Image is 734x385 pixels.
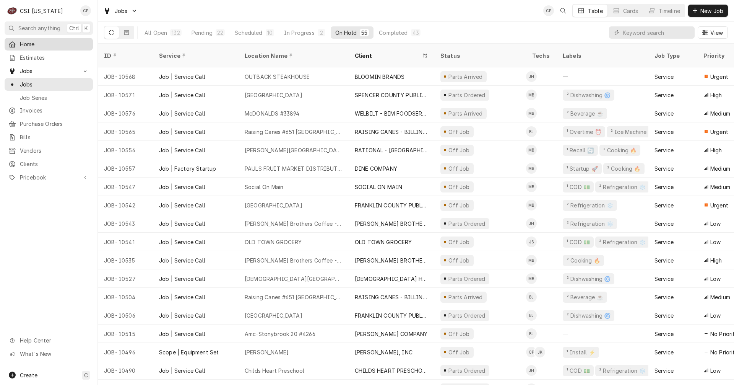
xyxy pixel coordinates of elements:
div: JOB-10556 [98,141,153,159]
div: FRANKLIN COUNTY PUBLIC SCHOOLS [355,201,428,209]
div: 10 [267,29,273,37]
div: Craig Pierce's Avatar [543,5,554,16]
div: Matt Brewington's Avatar [526,163,537,174]
div: ² Beverage ☕️ [566,293,604,301]
div: Off Job [447,348,471,356]
div: Job | Service Call [159,146,205,154]
div: MB [526,273,537,284]
a: Invoices [5,104,93,117]
div: Bryant Jolley's Avatar [526,126,537,137]
div: Matt Brewington's Avatar [526,200,537,210]
div: Jeff Hartley's Avatar [526,71,537,82]
div: Completed [379,29,408,37]
div: JOB-10571 [98,86,153,104]
div: JOB-10543 [98,214,153,233]
div: JH [526,71,537,82]
div: JOB-10535 [98,251,153,269]
div: Job | Service Call [159,128,205,136]
div: Service [654,128,674,136]
div: BJ [526,126,537,137]
div: DINE COMPANY [355,165,397,173]
div: ² Dishwashing 🌀 [566,91,611,99]
div: Bryant Jolley's Avatar [526,292,537,302]
div: Off Job [447,128,471,136]
div: BLOOMIN BRANDS [355,73,404,81]
a: Job Series [5,91,93,104]
div: MB [526,108,537,119]
button: View [698,26,728,39]
div: [GEOGRAPHIC_DATA] [245,312,302,320]
div: [PERSON_NAME] Brothers Coffee - [PERSON_NAME] [245,256,343,264]
div: ¹ Install ⚡️ [566,348,596,356]
a: Go to Pricebook [5,171,93,184]
div: JK [534,347,545,357]
div: Off Job [447,238,471,246]
button: Open search [557,5,569,17]
div: JOB-10506 [98,306,153,325]
div: Job | Service Call [159,367,205,375]
a: Purchase Orders [5,117,93,130]
div: SOCIAL ON MAIN [355,183,402,191]
div: [DEMOGRAPHIC_DATA] HEALTHCARE SYSTEM INC [355,275,428,283]
div: Craig Pierce's Avatar [80,5,91,16]
div: Service [159,52,231,60]
span: Low [710,367,721,375]
div: ² Cooking 🔥 [566,256,601,264]
a: Go to Help Center [5,334,93,347]
div: ² Beverage ☕️ [566,109,604,117]
div: Bryant Jolley's Avatar [526,328,537,339]
div: ² Refrigeration ❄️ [566,201,614,209]
a: Go to What's New [5,347,93,360]
div: JOB-10568 [98,67,153,86]
span: High [710,146,722,154]
div: Job | Service Call [159,330,205,338]
div: JOB-10541 [98,233,153,251]
div: Job | Service Call [159,183,205,191]
div: ¹ COD 💵 [566,367,591,375]
span: Vendors [20,147,89,155]
div: Matt Brewington's Avatar [526,255,537,266]
div: OLD TOWN GROCERY [245,238,302,246]
div: MB [526,255,537,266]
span: Help Center [20,336,88,344]
div: ¹ Recall 🔄 [566,146,595,154]
div: 2 [319,29,324,37]
div: CHILDS HEART PRESCHOOL [355,367,428,375]
div: JOB-10490 [98,361,153,380]
div: Location Name [245,52,341,60]
span: Ctrl [69,24,79,32]
div: Jesus Salas's Avatar [526,237,537,247]
span: Urgent [710,201,728,209]
div: Bryant Jolley's Avatar [526,310,537,321]
span: High [710,256,722,264]
div: JOB-10496 [98,343,153,361]
span: Jobs [20,80,89,88]
span: Urgent [710,128,728,136]
div: Job | Service Call [159,312,205,320]
span: Medium [710,183,730,191]
div: Off Job [447,165,471,173]
span: Bills [20,133,89,141]
div: BJ [526,292,537,302]
div: Jeff Kuehl's Avatar [534,347,545,357]
span: Low [710,312,721,320]
div: C [7,5,18,16]
span: New Job [699,7,725,15]
span: Invoices [20,106,89,114]
div: 22 [217,29,223,37]
div: Service [654,220,674,228]
div: Job | Service Call [159,73,205,81]
div: Parts Ordered [448,312,486,320]
div: Jeff Hartley's Avatar [526,218,537,229]
div: Parts Ordered [448,275,486,283]
div: Parts Ordered [448,91,486,99]
div: Scope | Equipment Set [159,348,219,356]
div: Matt Brewington's Avatar [526,108,537,119]
div: Scheduled [235,29,262,37]
div: MB [526,181,537,192]
div: ¹ COD 💵 [566,183,591,191]
button: Search anythingCtrlK [5,21,93,35]
div: [PERSON_NAME], INC [355,348,412,356]
div: Cards [623,7,638,15]
div: In Progress [284,29,315,37]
